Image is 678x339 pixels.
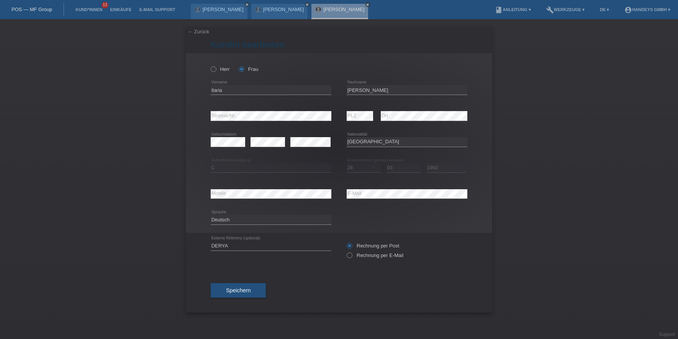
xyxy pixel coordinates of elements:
label: Frau [239,66,258,72]
a: bookAnleitung ▾ [491,7,534,12]
a: [PERSON_NAME] [203,7,244,12]
a: close [365,2,370,7]
a: Kund*innen [72,7,106,12]
input: Rechnung per Post [347,243,352,252]
a: Einkäufe [106,7,135,12]
span: 13 [102,2,108,8]
label: Rechnung per Post [347,243,399,249]
i: close [305,3,309,7]
h1: Kundin bearbeiten [211,40,467,49]
label: Rechnung per E-Mail [347,252,403,258]
a: buildWerkzeuge ▾ [542,7,589,12]
a: close [305,2,310,7]
input: Herr [211,66,216,71]
button: Speichern [211,283,266,298]
label: Herr [211,66,230,72]
input: Rechnung per E-Mail [347,252,352,262]
a: ← Zurück [188,29,209,34]
a: [PERSON_NAME] [323,7,364,12]
i: build [546,6,554,14]
a: E-Mail Support [136,7,179,12]
a: close [244,2,250,7]
a: [PERSON_NAME] [263,7,304,12]
a: account_circleHandeys GmbH ▾ [621,7,674,12]
i: book [495,6,503,14]
a: Support [659,332,675,337]
i: close [245,3,249,7]
span: Speichern [226,287,251,293]
input: Frau [239,66,244,71]
a: POS — MF Group [11,7,52,12]
i: close [366,3,370,7]
i: account_circle [624,6,632,14]
a: DE ▾ [596,7,613,12]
